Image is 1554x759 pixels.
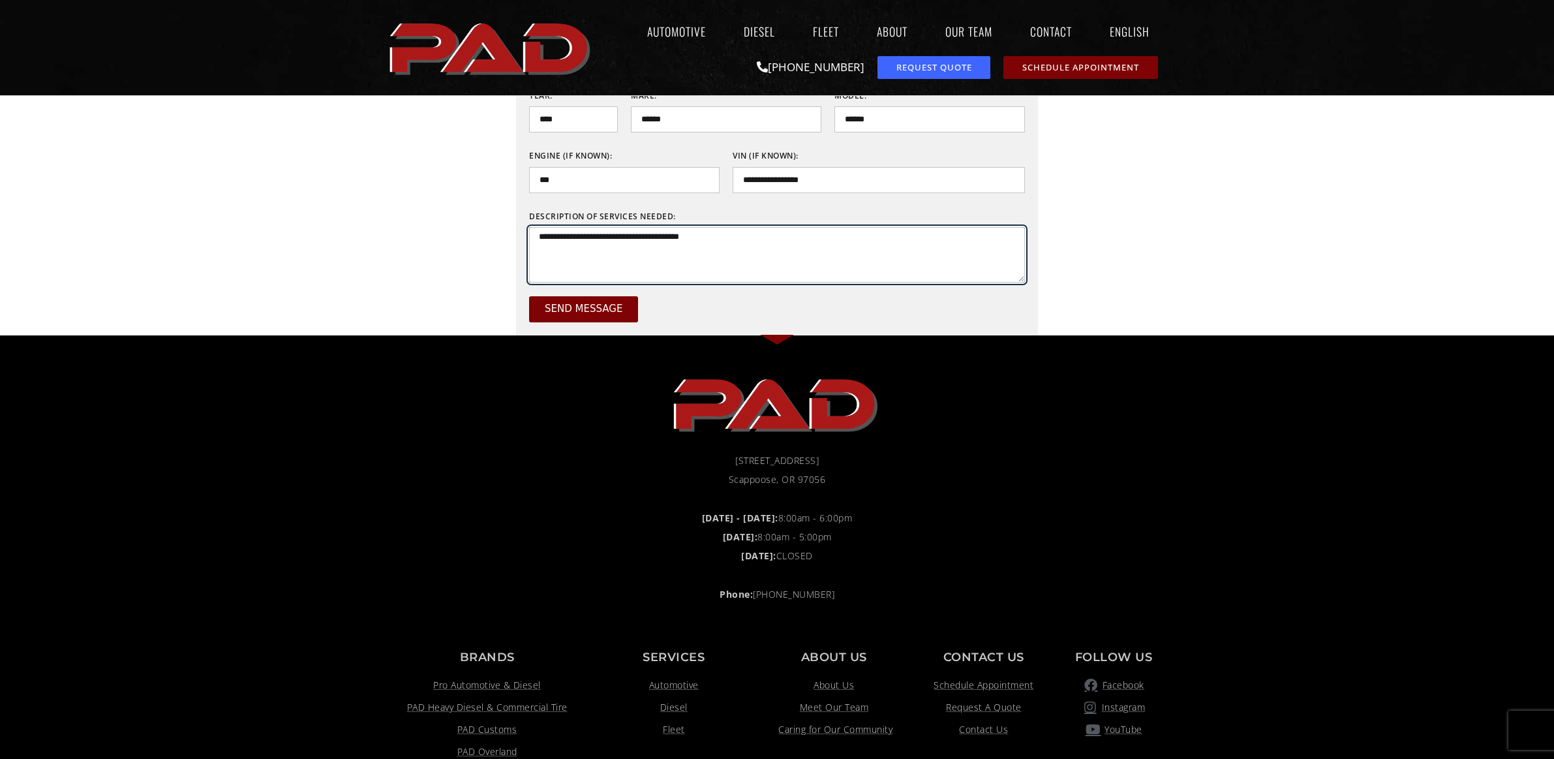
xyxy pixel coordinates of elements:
[595,700,753,715] a: Diesel
[392,587,1162,602] a: Phone:[PHONE_NUMBER]
[663,722,685,737] span: Fleet
[915,651,1052,663] p: Contact us
[946,700,1022,715] span: Request A Quote
[959,722,1008,737] span: Contact Us
[766,700,902,715] a: Meet Our Team
[457,722,517,737] span: PAD Customs
[595,677,753,693] a: Automotive
[741,550,776,562] b: [DATE]:
[800,16,851,46] a: Fleet
[723,531,758,543] b: [DATE]:
[731,16,787,46] a: Diesel
[1065,651,1162,663] p: Follow Us
[1018,16,1084,46] a: Contact
[864,16,920,46] a: About
[896,63,972,72] span: Request Quote
[595,651,753,663] p: Services
[735,453,819,469] span: [STREET_ADDRESS]
[433,677,541,693] span: Pro Automotive & Diesel
[877,56,990,79] a: request a service or repair quote
[635,16,718,46] a: Automotive
[1065,722,1162,737] a: YouTube
[775,722,892,737] span: Caring for Our Community
[529,206,676,227] label: Description of services needed:
[595,722,753,737] a: Fleet
[720,587,834,602] span: [PHONE_NUMBER]
[1099,700,1146,715] span: Instagram
[545,304,622,314] span: Send Message
[915,722,1052,737] a: Contact Us
[915,700,1052,715] a: Request A Quote
[392,677,582,693] a: Pro Automotive & Diesel
[529,296,638,322] button: Send Message
[814,677,854,693] span: About Us
[1022,63,1139,72] span: Schedule Appointment
[800,700,869,715] span: Meet Our Team
[392,700,582,715] a: Visit link opens in a new tab
[1101,722,1142,737] span: YouTube
[741,548,813,564] span: CLOSED
[766,677,902,693] a: About Us
[386,12,597,83] a: pro automotive and diesel home page
[529,85,558,106] label: Year:
[1065,677,1162,693] a: pro automotive and diesel facebook page
[834,85,873,106] label: Model:
[1065,700,1162,715] a: pro automotive and diesel instagram page
[702,512,778,524] b: [DATE] - [DATE]:
[407,700,568,715] span: PAD Heavy Diesel & Commercial Tire
[757,59,864,74] a: [PHONE_NUMBER]
[669,368,885,440] img: The image shows the word "PAD" in bold, red, uppercase letters with a slight shadow effect.
[597,16,1168,46] nav: Menu
[631,85,663,106] label: Make:
[723,529,832,545] span: 8:00am - 5:00pm
[934,677,1033,693] span: Schedule Appointment
[766,651,902,663] p: About Us
[720,588,753,600] strong: Phone:
[766,722,902,737] a: Caring for Our Community
[1097,16,1168,46] a: English
[702,510,853,526] span: 8:00am - 6:00pm
[1099,677,1144,693] span: Facebook
[660,700,688,715] span: Diesel
[386,12,597,83] img: The image shows the word "PAD" in bold, red, uppercase letters with a slight shadow effect.
[392,722,582,737] a: PAD Customs
[649,677,699,693] span: Automotive
[733,146,799,166] label: VIN (if known):
[392,651,582,663] p: Brands
[1003,56,1158,79] a: schedule repair or service appointment
[529,146,612,166] label: Engine (if known):
[915,677,1052,693] a: Schedule Appointment
[729,472,826,488] span: Scappoose, OR 97056
[392,368,1162,440] a: pro automotive and diesel home page
[933,16,1005,46] a: Our Team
